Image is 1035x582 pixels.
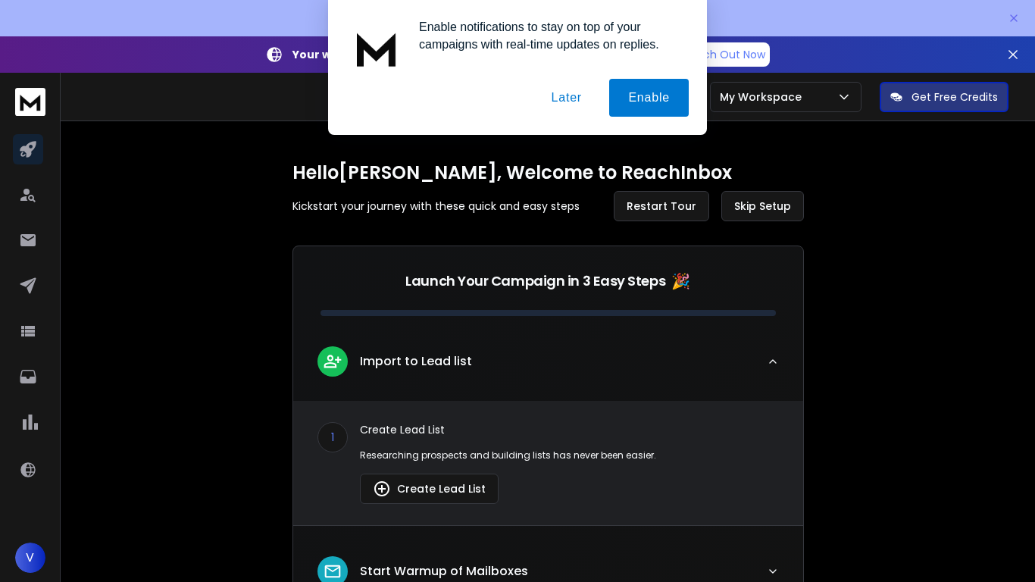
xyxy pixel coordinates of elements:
[15,543,45,573] button: V
[671,271,690,292] span: 🎉
[293,334,803,401] button: leadImport to Lead list
[721,191,804,221] button: Skip Setup
[317,422,348,452] div: 1
[360,422,779,437] p: Create Lead List
[360,449,779,462] p: Researching prospects and building lists has never been easier.
[360,474,499,504] button: Create Lead List
[373,480,391,498] img: lead
[360,562,528,580] p: Start Warmup of Mailboxes
[292,161,804,185] h1: Hello [PERSON_NAME] , Welcome to ReachInbox
[346,18,407,79] img: notification icon
[323,352,342,371] img: lead
[614,191,709,221] button: Restart Tour
[734,199,791,214] span: Skip Setup
[360,352,472,371] p: Import to Lead list
[609,79,689,117] button: Enable
[292,199,580,214] p: Kickstart your journey with these quick and easy steps
[532,79,600,117] button: Later
[293,401,803,525] div: leadImport to Lead list
[323,562,342,581] img: lead
[405,271,665,292] p: Launch Your Campaign in 3 Easy Steps
[407,18,689,53] div: Enable notifications to stay on top of your campaigns with real-time updates on replies.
